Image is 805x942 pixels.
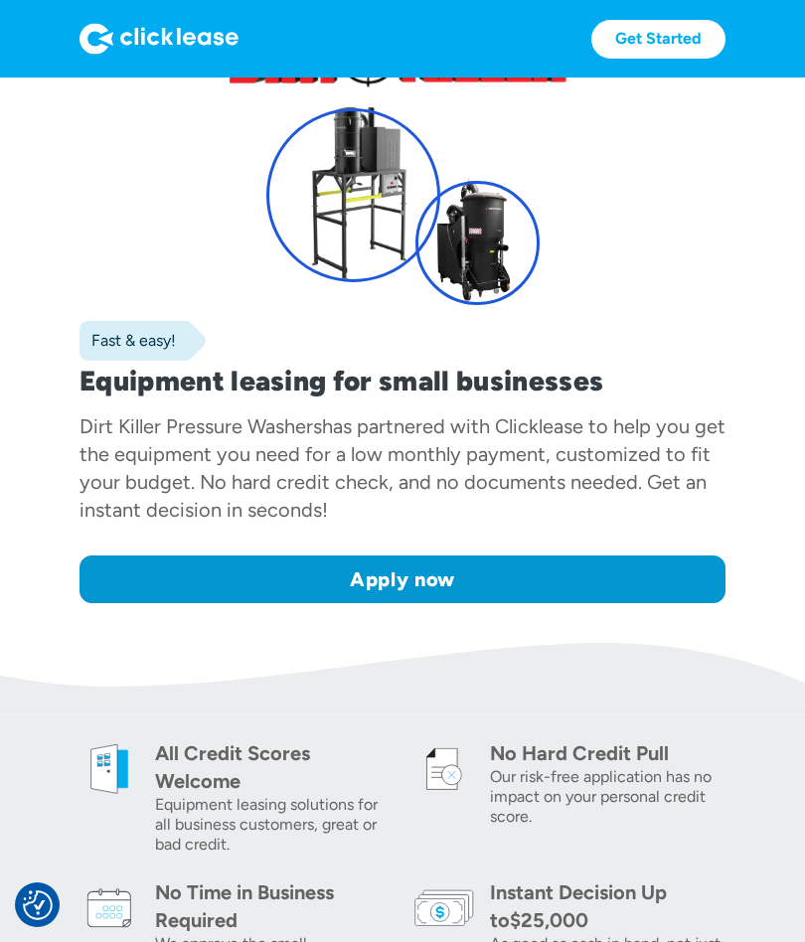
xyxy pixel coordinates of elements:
[155,878,391,934] div: No Time in Business Required
[591,20,725,59] a: Get Started
[23,890,53,920] img: Revisit consent button
[80,555,725,603] a: Apply now
[80,878,139,938] img: calendar icon
[510,908,588,932] div: $25,000
[23,890,53,920] button: Consent Preferences
[155,739,391,795] div: All Credit Scores Welcome
[155,795,391,855] div: Equipment leasing solutions for all business customers, great or bad credit.
[490,739,725,767] div: No Hard Credit Pull
[80,23,239,55] img: Logo
[490,880,667,932] div: Instant Decision Up to
[80,331,176,351] div: Fast & easy!
[80,414,725,522] div: has partnered with Clicklease to help you get the equipment you need for a low monthly payment, c...
[490,767,725,827] div: Our risk-free application has no impact on your personal credit score.
[80,414,322,438] div: Dirt Killer Pressure Washers
[80,365,725,396] h1: Equipment leasing for small businesses
[80,739,139,799] img: welcome icon
[414,878,474,938] img: money icon
[414,739,474,799] img: credit icon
